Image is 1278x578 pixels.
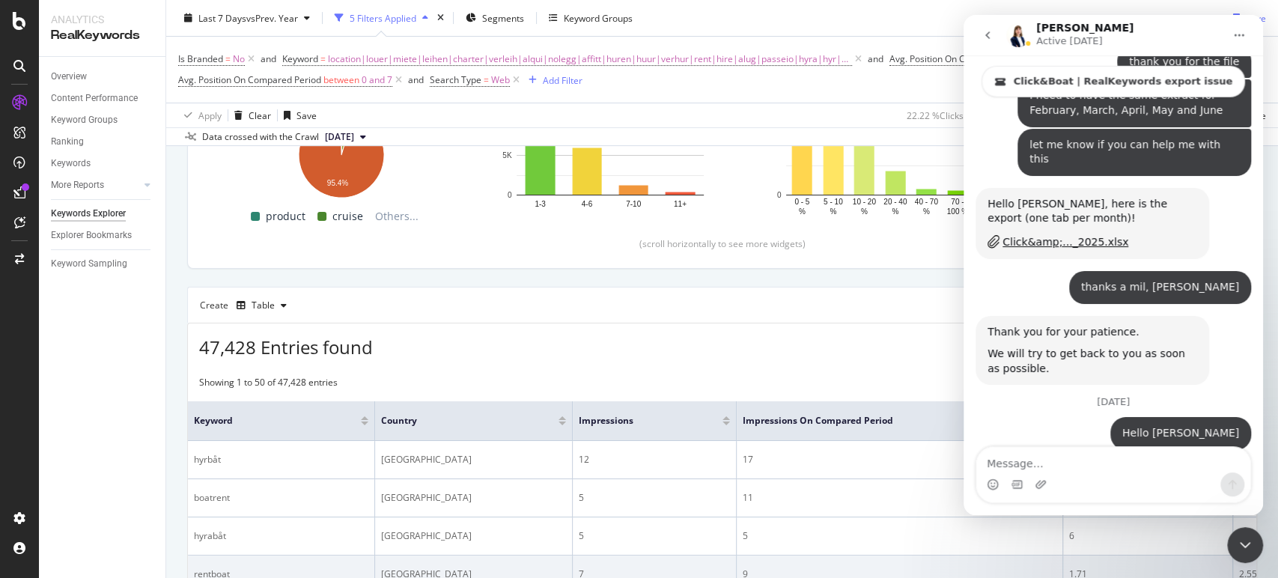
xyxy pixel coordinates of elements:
[261,52,276,66] button: and
[794,198,809,206] text: 0 - 5
[198,109,222,121] div: Apply
[964,15,1263,515] iframe: Intercom live chat
[579,529,730,543] div: 5
[484,73,489,86] span: =
[178,6,316,30] button: Last 7 DaysvsPrev. Year
[206,237,1238,250] div: (scroll horizontally to see more widgets)
[889,52,1020,65] span: Avg. Position On Current Period
[868,52,883,66] button: and
[799,207,806,216] text: %
[743,529,1056,543] div: 5
[743,453,1056,466] div: 17
[482,11,524,24] span: Segments
[224,105,457,200] div: A chart.
[199,335,373,359] span: 47,428 Entries found
[332,207,363,225] span: cruise
[892,207,898,216] text: %
[246,11,298,24] span: vs Prev. Year
[233,49,245,70] span: No
[51,206,126,222] div: Keywords Explorer
[51,112,155,128] a: Keyword Groups
[582,200,593,208] text: 4-6
[579,414,700,428] span: Impressions
[1227,527,1263,563] iframe: Intercom live chat
[408,73,424,87] button: and
[491,70,510,91] span: Web
[743,414,1026,428] span: Impressions On Compared Period
[861,207,868,216] text: %
[51,206,155,222] a: Keywords Explorer
[883,198,907,206] text: 20 - 40
[369,207,425,225] span: Others...
[319,128,372,146] button: [DATE]
[202,130,319,144] div: Data crossed with the Crawl
[381,491,566,505] div: [GEOGRAPHIC_DATA]
[626,200,641,208] text: 7-10
[51,177,140,193] a: More Reports
[178,73,321,86] span: Avg. Position On Compared Period
[543,73,582,86] div: Add Filter
[51,156,91,171] div: Keywords
[350,11,416,24] div: 5 Filters Applied
[178,52,223,65] span: Is Branded
[777,191,782,199] text: 0
[362,70,392,91] span: 0 and 7
[198,11,246,24] span: Last 7 Days
[907,109,1018,121] div: 22.22 % Clicks ( 21K on 92K )
[51,69,155,85] a: Overview
[51,156,155,171] a: Keywords
[51,112,118,128] div: Keyword Groups
[579,491,730,505] div: 5
[408,73,424,86] div: and
[328,49,852,70] span: location|louer|miete|leihen|charter|verleih|alqui|nolegg|affitt|huren|huur|verhur|rent|hire|alug|...
[51,228,155,243] a: Explorer Bookmarks
[228,103,271,127] button: Clear
[430,73,481,86] span: Search Type
[249,109,271,121] div: Clear
[868,52,883,65] div: and
[194,414,338,428] span: Keyword
[51,256,155,272] a: Keyword Sampling
[923,207,930,216] text: %
[51,134,155,150] a: Ranking
[225,52,231,65] span: =
[51,27,153,44] div: RealKeywords
[194,453,368,466] div: hyrbåt
[947,207,968,216] text: 100 %
[508,191,512,199] text: 0
[51,228,132,243] div: Explorer Bookmarks
[1069,529,1226,543] div: 6
[674,200,687,208] text: 11+
[743,491,1056,505] div: 11
[261,52,276,65] div: and
[1246,11,1266,24] div: Save
[853,198,877,206] text: 10 - 20
[266,207,305,225] span: product
[830,207,836,216] text: %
